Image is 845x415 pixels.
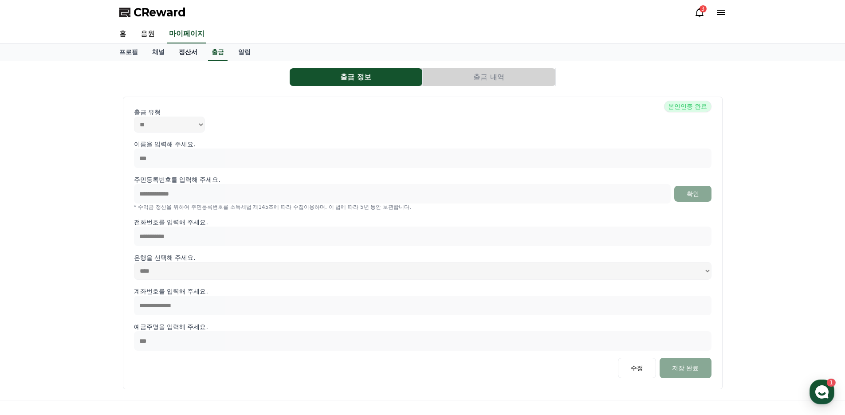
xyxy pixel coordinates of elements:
[134,108,711,117] p: 출금 유형
[674,186,711,202] button: 확인
[90,281,93,288] span: 1
[172,44,204,61] a: 정산서
[134,322,711,331] p: 예금주명을 입력해 주세요.
[137,294,148,301] span: 설정
[694,7,705,18] a: 3
[81,295,92,302] span: 대화
[660,358,711,378] button: 저장 완료
[134,253,711,262] p: 은행을 선택해 주세요.
[134,5,186,20] span: CReward
[290,68,422,86] button: 출금 정보
[664,101,711,112] span: 본인인증 완료
[134,204,711,211] p: * 수익금 정산을 위하여 주민등록번호를 소득세법 제145조에 따라 수집이용하며, 이 법에 따라 5년 동안 보관합니다.
[119,5,186,20] a: CReward
[59,281,114,303] a: 1대화
[28,294,33,301] span: 홈
[134,287,711,296] p: 계좌번호를 입력해 주세요.
[145,44,172,61] a: 채널
[208,44,228,61] a: 출금
[134,140,711,149] p: 이름을 입력해 주세요.
[112,25,134,43] a: 홈
[618,358,656,378] button: 수정
[114,281,170,303] a: 설정
[134,218,711,227] p: 전화번호를 입력해 주세요.
[134,175,220,184] p: 주민등록번호를 입력해 주세요.
[167,25,206,43] a: 마이페이지
[231,44,258,61] a: 알림
[423,68,555,86] button: 출금 내역
[700,5,707,12] div: 3
[134,25,162,43] a: 음원
[112,44,145,61] a: 프로필
[3,281,59,303] a: 홈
